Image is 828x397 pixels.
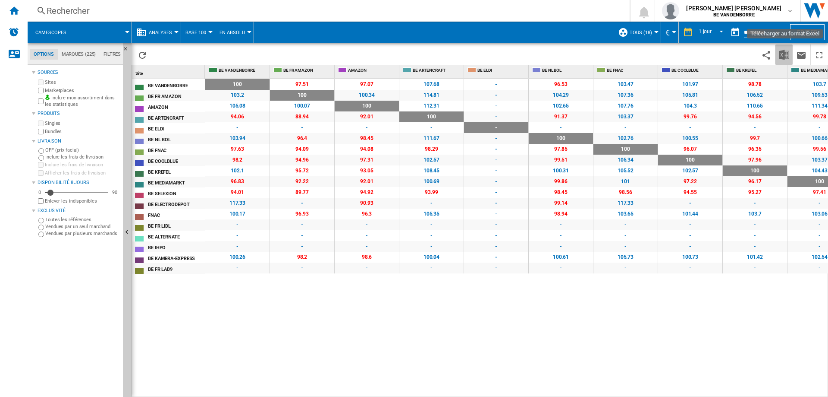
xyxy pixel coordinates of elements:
span: 100 [723,165,787,176]
span: 107.36 [593,90,658,101]
input: Marketplaces [38,88,44,93]
input: Inclure mon assortiment dans les statistiques [38,96,44,107]
span: - [270,198,334,209]
span: - [464,209,528,219]
span: - [658,219,722,230]
input: Singles [38,121,44,126]
span: 100 [335,101,399,111]
span: 102.1 [205,165,270,176]
span: 98.6 [335,252,399,263]
span: - [464,187,528,198]
span: Analyses [149,30,172,35]
span: BE COOLBLUE [671,67,721,70]
span: - [593,230,658,241]
span: 99.14 [529,198,593,209]
span: 105.34 [593,155,658,165]
button: Recharger [134,44,151,65]
span: - [270,263,334,273]
div: BE KAMERA-EXPRESS [148,253,204,262]
div: Base 100 [185,22,210,43]
md-tab-item: Marques (225) [58,49,100,60]
span: - [464,155,528,165]
span: 94.96 [270,155,334,165]
div: BE KREFEL [724,65,787,76]
div: BE IHPO [148,242,204,251]
span: 94.08 [335,144,399,155]
span: - [464,198,528,209]
span: - [464,111,528,122]
span: 92.01 [335,176,399,187]
span: 97.07 [335,79,399,90]
span: 95.27 [723,187,787,198]
span: 94.01 [205,187,270,198]
span: - [464,133,528,144]
span: BE KREFEL [736,67,785,70]
div: En Absolu [220,22,249,43]
span: 102.57 [399,155,464,165]
span: 97.51 [270,79,334,90]
span: 96.53 [529,79,593,90]
button: Caméscopes [35,22,75,43]
span: 104.29 [529,90,593,101]
span: 98.29 [399,144,464,155]
span: - [464,252,528,263]
span: 100.61 [529,252,593,263]
span: 96.07 [658,144,722,155]
span: - [464,90,528,101]
span: 90.93 [335,198,399,209]
span: 94.55 [658,187,722,198]
div: BE FR AMAZON [272,65,334,76]
span: 93.99 [399,187,464,198]
div: BE FNAC [595,65,658,76]
span: - [658,122,722,133]
label: Singles [45,120,119,127]
span: 100.07 [270,101,334,111]
span: 105.08 [205,101,270,111]
button: TOUS (18) [630,22,656,43]
span: 105.73 [593,252,658,263]
span: - [529,122,593,133]
button: Plein écran [811,44,828,65]
span: - [723,230,787,241]
span: 108.45 [399,165,464,176]
md-tab-item: Options [30,49,58,60]
span: - [205,230,270,241]
span: 100 [399,111,464,122]
label: Inclure les frais de livraison [45,154,119,160]
span: 106.52 [723,90,787,101]
div: TOUS (18) [618,22,656,43]
span: 96.83 [205,176,270,187]
span: 88.94 [270,111,334,122]
span: 92.01 [335,111,399,122]
span: 100.34 [335,90,399,101]
span: 97.22 [658,176,722,187]
span: 100.26 [205,252,270,263]
span: 103.47 [593,79,658,90]
button: Masquer [123,43,133,59]
img: alerts-logo.svg [9,27,19,37]
span: 104.3 [658,101,722,111]
span: 100.17 [205,209,270,219]
span: 95.72 [270,165,334,176]
span: 97.96 [723,155,787,165]
span: 94.56 [723,111,787,122]
input: Afficher les frais de livraison [38,198,44,204]
span: - [464,263,528,273]
div: BE VANDENBORRE [148,80,204,89]
label: Enlever les indisponibles [45,198,119,204]
span: 102.57 [658,165,722,176]
button: Open calendar [769,23,785,39]
span: 93.05 [335,165,399,176]
input: Sites [38,79,44,85]
span: 98.45 [529,187,593,198]
span: 89.77 [270,187,334,198]
button: md-calendar [727,24,744,41]
div: Livraison [38,138,119,145]
span: 99.86 [529,176,593,187]
span: Site [135,71,143,76]
span: 94.06 [205,111,270,122]
input: OFF (prix facial) [38,148,44,154]
span: 96.17 [723,176,787,187]
button: € [665,22,674,43]
label: Marketplaces [45,87,119,94]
